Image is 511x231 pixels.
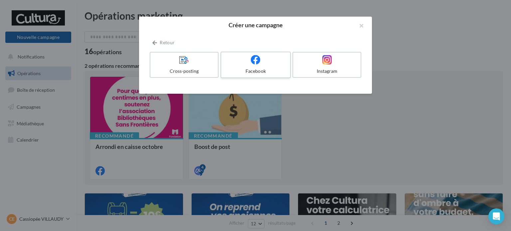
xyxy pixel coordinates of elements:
div: Facebook [224,68,287,74]
h2: Créer une campagne [150,22,361,28]
div: Open Intercom Messenger [488,208,504,224]
div: Instagram [296,68,358,74]
div: Cross-posting [153,68,215,74]
button: Retour [150,39,177,47]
